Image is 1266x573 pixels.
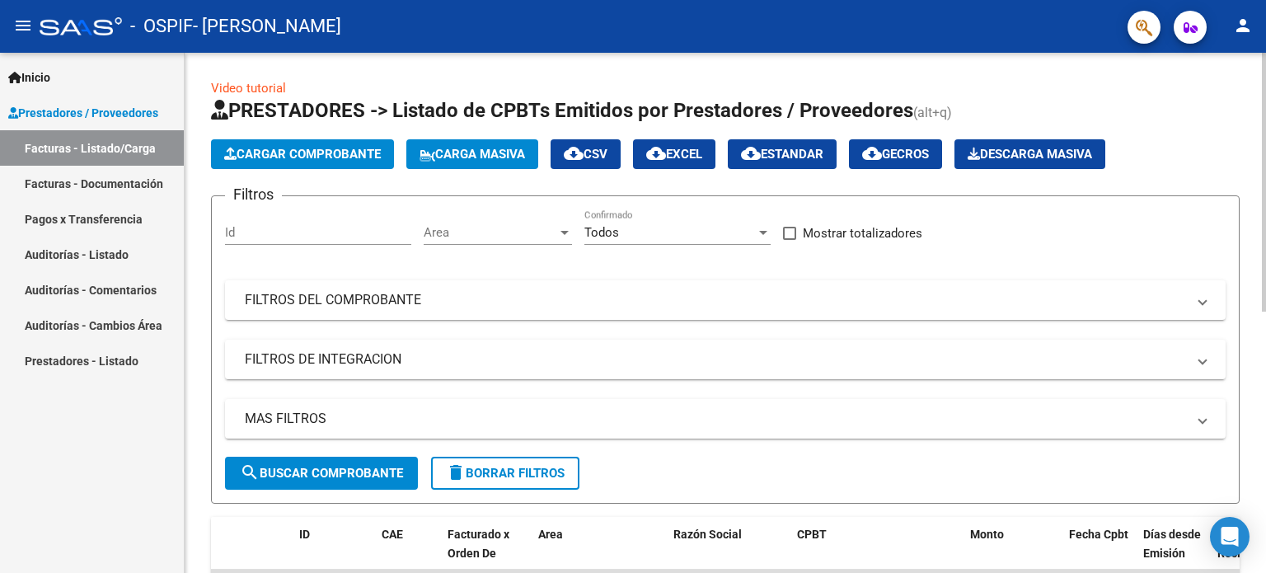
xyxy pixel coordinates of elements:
[130,8,193,45] span: - OSPIF
[646,143,666,163] mat-icon: cloud_download
[970,528,1004,541] span: Monto
[646,147,702,162] span: EXCEL
[8,68,50,87] span: Inicio
[225,457,418,490] button: Buscar Comprobante
[849,139,942,169] button: Gecros
[193,8,341,45] span: - [PERSON_NAME]
[803,223,922,243] span: Mostrar totalizadores
[225,340,1226,379] mat-expansion-panel-header: FILTROS DE INTEGRACION
[551,139,621,169] button: CSV
[245,350,1186,369] mat-panel-title: FILTROS DE INTEGRACION
[1143,528,1201,560] span: Días desde Emisión
[968,147,1092,162] span: Descarga Masiva
[245,291,1186,309] mat-panel-title: FILTROS DEL COMPROBANTE
[1233,16,1253,35] mat-icon: person
[240,463,260,482] mat-icon: search
[633,139,715,169] button: EXCEL
[211,139,394,169] button: Cargar Comprobante
[1217,528,1264,560] span: Fecha Recibido
[240,466,403,481] span: Buscar Comprobante
[225,183,282,206] h3: Filtros
[382,528,403,541] span: CAE
[225,399,1226,439] mat-expansion-panel-header: MAS FILTROS
[538,528,563,541] span: Area
[1210,517,1250,557] div: Open Intercom Messenger
[446,463,466,482] mat-icon: delete
[225,280,1226,320] mat-expansion-panel-header: FILTROS DEL COMPROBANTE
[584,225,619,240] span: Todos
[448,528,509,560] span: Facturado x Orden De
[245,410,1186,428] mat-panel-title: MAS FILTROS
[420,147,525,162] span: Carga Masiva
[728,139,837,169] button: Estandar
[673,528,742,541] span: Razón Social
[564,147,607,162] span: CSV
[13,16,33,35] mat-icon: menu
[954,139,1105,169] app-download-masive: Descarga masiva de comprobantes (adjuntos)
[862,143,882,163] mat-icon: cloud_download
[406,139,538,169] button: Carga Masiva
[564,143,584,163] mat-icon: cloud_download
[211,81,286,96] a: Video tutorial
[446,466,565,481] span: Borrar Filtros
[1069,528,1128,541] span: Fecha Cpbt
[741,143,761,163] mat-icon: cloud_download
[299,528,310,541] span: ID
[954,139,1105,169] button: Descarga Masiva
[431,457,579,490] button: Borrar Filtros
[741,147,823,162] span: Estandar
[913,105,952,120] span: (alt+q)
[862,147,929,162] span: Gecros
[224,147,381,162] span: Cargar Comprobante
[211,99,913,122] span: PRESTADORES -> Listado de CPBTs Emitidos por Prestadores / Proveedores
[797,528,827,541] span: CPBT
[424,225,557,240] span: Area
[8,104,158,122] span: Prestadores / Proveedores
